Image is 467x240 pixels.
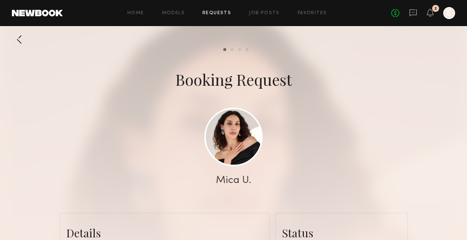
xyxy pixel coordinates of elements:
[162,11,185,16] a: Models
[443,7,455,19] a: E
[202,11,231,16] a: Requests
[249,11,280,16] a: Job Posts
[127,11,144,16] a: Home
[434,7,437,11] div: 2
[175,69,292,90] div: Booking Request
[216,175,252,186] div: Mica U.
[298,11,327,16] a: Favorites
